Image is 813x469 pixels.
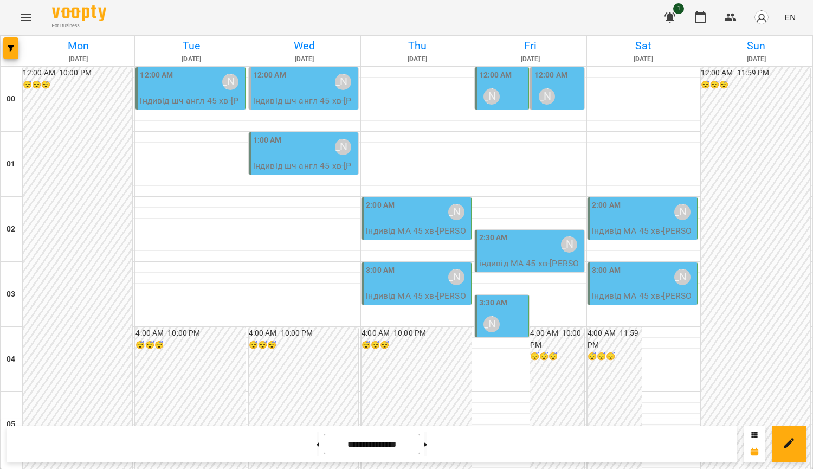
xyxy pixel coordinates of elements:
[7,354,15,365] h6: 04
[589,37,698,54] h6: Sat
[479,337,526,375] p: індивід МА 45 хв - [PERSON_NAME]
[479,109,526,173] p: індивід шч англ 45 хв - [PERSON_NAME] [PERSON_NAME]
[249,339,358,351] h6: 😴😴😴
[24,54,133,65] h6: [DATE]
[479,297,508,309] label: 3:30 AM
[592,224,694,250] p: індивід МА 45 хв - [PERSON_NAME]
[479,69,512,81] label: 12:00 AM
[363,37,472,54] h6: Thu
[530,351,584,363] h6: 😴😴😴
[479,232,508,244] label: 2:30 AM
[366,224,468,250] p: індивід МА 45 хв - [PERSON_NAME]
[253,134,282,146] label: 1:00 AM
[23,67,132,79] h6: 12:00 AM - 10:00 PM
[530,327,584,351] h6: 4:00 AM - 10:00 PM
[701,79,810,91] h6: 😴😴😴
[140,69,173,81] label: 12:00 AM
[534,69,567,81] label: 12:00 AM
[250,37,359,54] h6: Wed
[476,54,585,65] h6: [DATE]
[483,316,500,332] div: Курбанова Софія
[335,139,351,155] div: Курбанова Софія
[448,204,464,220] div: Курбанова Софія
[674,204,691,220] div: Курбанова Софія
[588,351,642,363] h6: 😴😴😴
[52,5,106,21] img: Voopty Logo
[673,3,684,14] span: 1
[250,54,359,65] h6: [DATE]
[592,290,694,315] p: індивід МА 45 хв - [PERSON_NAME]
[249,327,358,339] h6: 4:00 AM - 10:00 PM
[592,265,621,277] label: 3:00 AM
[253,69,286,81] label: 12:00 AM
[539,88,555,105] div: Курбанова Софія
[135,327,245,339] h6: 4:00 AM - 10:00 PM
[362,339,471,351] h6: 😴😴😴
[589,54,698,65] h6: [DATE]
[13,4,39,30] button: Menu
[23,79,132,91] h6: 😴😴😴
[754,10,769,25] img: avatar_s.png
[137,54,246,65] h6: [DATE]
[7,288,15,300] h6: 03
[701,67,810,79] h6: 12:00 AM - 11:59 PM
[222,74,238,90] div: Курбанова Софія
[534,109,582,160] p: індивід шч англ 45 хв - [PERSON_NAME]
[7,223,15,235] h6: 02
[483,88,500,105] div: Курбанова Софія
[592,200,621,211] label: 2:00 AM
[476,37,585,54] h6: Fri
[52,22,106,29] span: For Business
[784,11,796,23] span: EN
[253,159,356,185] p: індивід шч англ 45 хв - [PERSON_NAME]
[137,37,246,54] h6: Tue
[479,257,582,282] p: індивід МА 45 хв - [PERSON_NAME]
[702,37,811,54] h6: Sun
[561,236,577,253] div: Курбанова Софія
[674,269,691,285] div: Курбанова Софія
[7,158,15,170] h6: 01
[362,327,471,339] h6: 4:00 AM - 10:00 PM
[7,419,15,431] h6: 05
[366,290,468,315] p: індивід МА 45 хв - [PERSON_NAME]
[780,7,800,27] button: EN
[24,37,133,54] h6: Mon
[366,200,395,211] label: 2:00 AM
[588,327,642,351] h6: 4:00 AM - 11:59 PM
[702,54,811,65] h6: [DATE]
[363,54,472,65] h6: [DATE]
[7,93,15,105] h6: 00
[135,339,245,351] h6: 😴😴😴
[140,94,242,133] p: індивід шч англ 45 хв - [PERSON_NAME] [PERSON_NAME]
[335,74,351,90] div: Курбанова Софія
[253,94,356,120] p: індивід шч англ 45 хв - [PERSON_NAME]
[366,265,395,277] label: 3:00 AM
[448,269,464,285] div: Курбанова Софія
